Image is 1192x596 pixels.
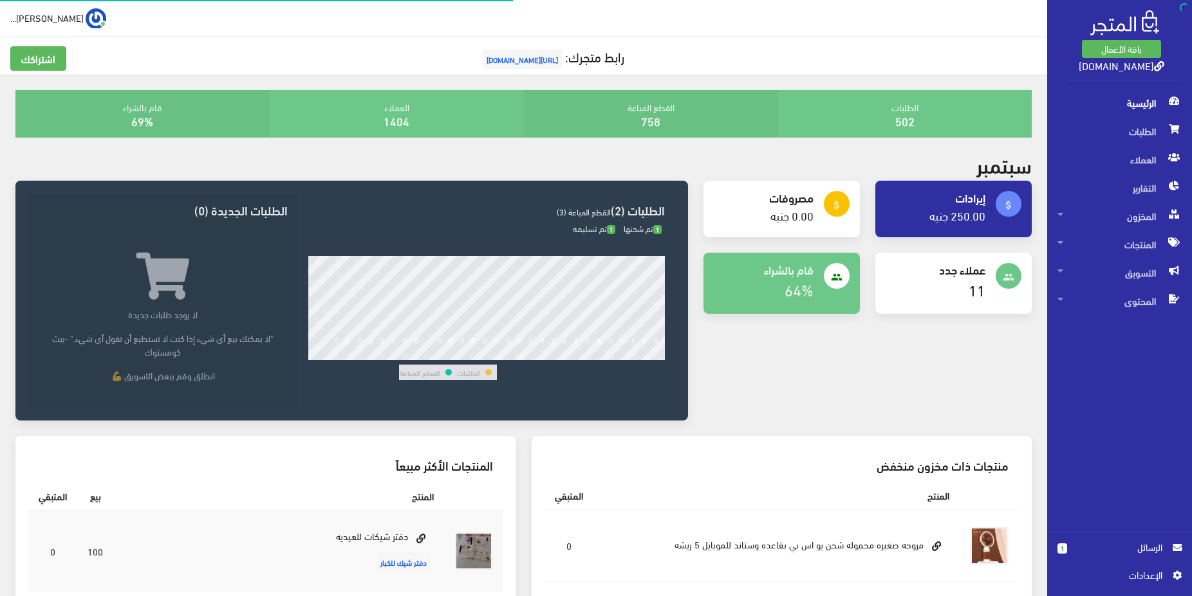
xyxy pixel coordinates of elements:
[447,351,456,360] div: 12
[524,90,778,138] div: القطع المباعة
[1047,287,1192,315] a: المحتوى
[515,351,524,360] div: 18
[480,44,624,68] a: رابط متجرك:[URL][DOMAIN_NAME]
[1057,145,1182,174] span: العملاء
[10,46,66,71] a: اشتراكك
[10,10,84,26] span: [PERSON_NAME]...
[714,263,814,276] h4: قام بالشراء
[403,351,407,360] div: 8
[545,482,593,510] th: المتبقي
[1057,117,1182,145] span: الطلبات
[831,199,843,211] i: attach_money
[131,110,153,131] a: 69%
[377,552,431,572] span: دفتر شيك للكبار
[384,110,409,131] a: 1404
[424,351,433,360] div: 10
[538,351,547,360] div: 20
[86,8,106,29] img: ...
[1068,568,1162,582] span: اﻹعدادات
[1047,202,1192,230] a: المخزون
[1047,89,1192,117] a: الرئيسية
[456,365,481,380] td: الطلبات
[1047,174,1192,202] a: التقارير
[1077,540,1162,554] span: الرسائل
[39,307,288,321] p: لا يوجد طلبات جديدة
[1057,568,1182,588] a: اﻹعدادات
[399,365,441,380] td: القطع المباعة
[969,275,985,303] a: 11
[770,204,814,226] a: 0.00 جنيه
[308,204,665,216] h3: الطلبات (2)
[77,510,113,591] td: 100
[607,225,615,235] span: 1
[653,225,662,235] span: 1
[15,90,270,138] div: قام بالشراء
[10,8,106,28] a: ... [PERSON_NAME]...
[584,351,593,360] div: 24
[39,368,288,382] p: انطلق وقم ببعض التسويق 💪
[976,153,1032,176] h2: سبتمبر
[573,221,615,236] span: تم تسليمه
[886,191,985,204] h4: إيرادات
[1003,199,1014,211] i: attach_money
[886,263,985,276] h4: عملاء جدد
[714,191,814,204] h4: مصروفات
[1057,543,1067,554] span: 1
[1047,145,1192,174] a: العملاء
[1003,271,1014,283] i: people
[624,221,662,236] span: تم شحنها
[1047,117,1192,145] a: الطلبات
[1057,89,1182,117] span: الرئيسية
[1057,202,1182,230] span: المخزون
[593,482,960,510] th: المنتج
[469,351,478,360] div: 14
[483,50,562,69] span: [URL][DOMAIN_NAME]
[335,351,339,360] div: 2
[545,510,593,582] td: 0
[39,204,288,216] h3: الطلبات الجديدة (0)
[113,510,444,591] td: دفتر شيكات للعيديه
[629,351,638,360] div: 28
[1057,174,1182,202] span: التقارير
[785,275,814,303] a: 64%
[39,331,288,358] p: "لا يمكنك بيع أي شيء إذا كنت لا تستطيع أن تقول أي شيء." -بيث كومستوك
[641,110,660,131] a: 758
[778,90,1032,138] div: الطلبات
[929,204,985,226] a: 250.00 جنيه
[1057,230,1182,258] span: المنتجات
[39,459,493,471] h3: المنتجات الأكثر مبيعاً
[557,204,611,219] span: القطع المباعة (3)
[652,351,661,360] div: 30
[380,351,385,360] div: 6
[593,510,960,582] td: مروحه صغيره محموله شحن يو اس بي بقاعده وستاند للموبايل 5 ريشه
[1057,287,1182,315] span: المحتوى
[831,271,843,283] i: people
[357,351,362,360] div: 4
[1082,40,1161,58] a: باقة الأعمال
[895,110,915,131] a: 502
[492,351,501,360] div: 16
[77,482,113,510] th: بيع
[454,532,493,570] img: dftr-shykat-llaaydyh.jpg
[555,459,1009,471] h3: منتجات ذات مخزون منخفض
[113,482,444,510] th: المنتج
[270,90,524,138] div: العملاء
[1057,540,1182,568] a: 1 الرسائل
[1079,56,1164,75] a: [DOMAIN_NAME]
[606,351,615,360] div: 26
[1090,10,1159,35] img: .
[1047,230,1192,258] a: المنتجات
[28,510,77,591] td: 0
[561,351,570,360] div: 22
[970,527,1009,565] img: mrohh-sghyrh-mhmolh-shhn-yo-as-by-bkaaadh-ohaml-llmobayl-5-ryshh.jpg
[28,482,77,510] th: المتبقي
[1057,258,1182,287] span: التسويق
